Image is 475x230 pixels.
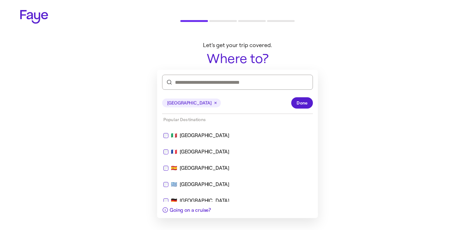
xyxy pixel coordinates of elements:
button: Going on a cruise? [157,202,216,218]
div: [GEOGRAPHIC_DATA] [180,132,229,139]
p: Let’s get your trip covered. [158,42,317,49]
h1: Where to? [158,51,317,66]
button: Done [291,97,313,109]
div: 🇫🇷 [163,148,312,156]
div: 🇩🇪 [163,197,312,205]
div: 🇮🇹 [163,132,312,139]
div: Popular Destinations [157,114,318,126]
div: [GEOGRAPHIC_DATA] [180,181,229,188]
div: 🇪🇸 [163,164,312,172]
div: [GEOGRAPHIC_DATA] [180,197,229,205]
div: 🇬🇷 [163,181,312,188]
span: [GEOGRAPHIC_DATA] [167,100,211,106]
span: Done [297,100,308,106]
div: [GEOGRAPHIC_DATA] [180,148,229,156]
span: Going on a cruise? [170,207,211,213]
div: [GEOGRAPHIC_DATA] [180,164,229,172]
